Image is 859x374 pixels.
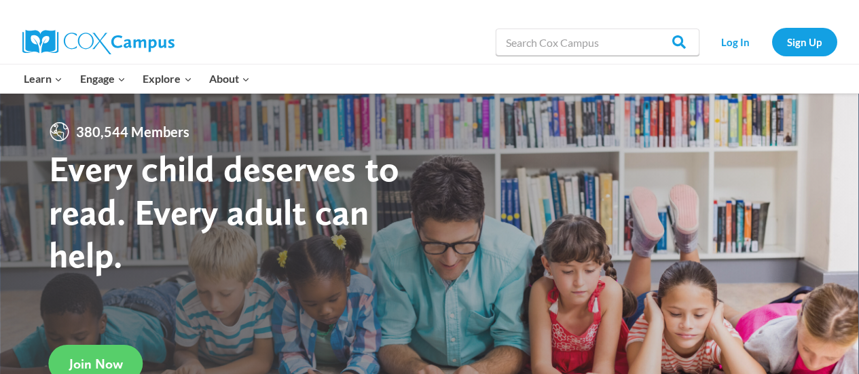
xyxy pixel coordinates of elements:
[24,70,62,88] span: Learn
[209,70,250,88] span: About
[706,28,765,56] a: Log In
[71,121,195,143] span: 380,544 Members
[496,29,699,56] input: Search Cox Campus
[80,70,126,88] span: Engage
[143,70,191,88] span: Explore
[16,64,259,93] nav: Primary Navigation
[706,28,837,56] nav: Secondary Navigation
[772,28,837,56] a: Sign Up
[69,356,123,372] span: Join Now
[22,30,175,54] img: Cox Campus
[49,147,399,276] strong: Every child deserves to read. Every adult can help.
